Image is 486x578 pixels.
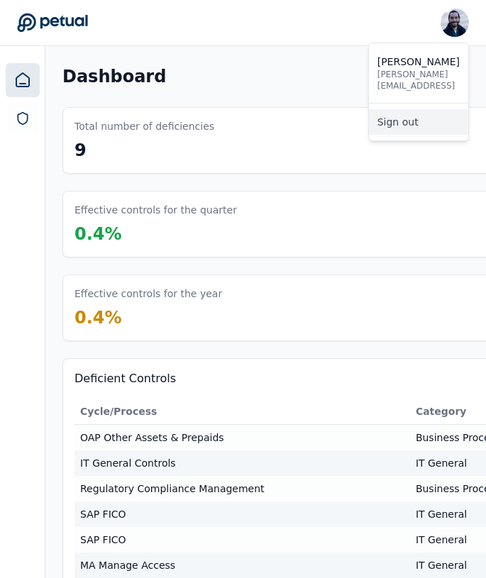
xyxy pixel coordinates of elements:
[74,552,410,578] td: MA Manage Access
[377,69,460,91] p: [PERSON_NAME][EMAIL_ADDRESS]
[377,55,460,69] p: [PERSON_NAME]
[74,501,410,527] td: SAP FICO
[7,103,38,134] a: SOC 1 Reports
[74,224,122,244] span: 0.4 %
[369,109,468,135] a: Sign out
[62,65,166,88] h1: Dashboard
[74,308,122,328] span: 0.4 %
[74,119,214,133] h3: Total number of deficiencies
[17,13,88,33] a: Go to Dashboard
[74,425,410,451] td: OAP Other Assets & Prepaids
[74,140,87,160] span: 9
[74,450,410,476] td: IT General Controls
[74,476,410,501] td: Regulatory Compliance Management
[74,527,410,552] td: SAP FICO
[74,287,222,301] h3: Effective controls for the year
[441,9,469,37] img: Roberto Fernandez
[6,63,40,97] a: Dashboard
[74,399,410,425] th: Cycle/Process
[74,203,237,217] h3: Effective controls for the quarter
